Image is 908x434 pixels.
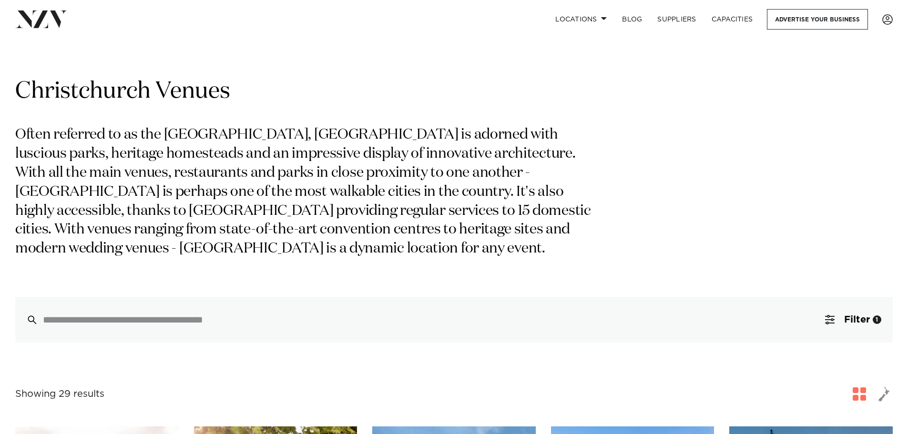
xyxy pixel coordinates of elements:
p: Often referred to as the [GEOGRAPHIC_DATA], [GEOGRAPHIC_DATA] is adorned with luscious parks, her... [15,126,604,259]
div: 1 [873,315,881,324]
a: BLOG [614,9,650,30]
h1: Christchurch Venues [15,77,893,107]
a: Locations [548,9,614,30]
a: SUPPLIERS [650,9,704,30]
button: Filter1 [814,297,893,343]
a: Capacities [704,9,761,30]
span: Filter [844,315,870,324]
div: Showing 29 results [15,387,104,402]
img: nzv-logo.png [15,10,67,28]
a: Advertise your business [767,9,868,30]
